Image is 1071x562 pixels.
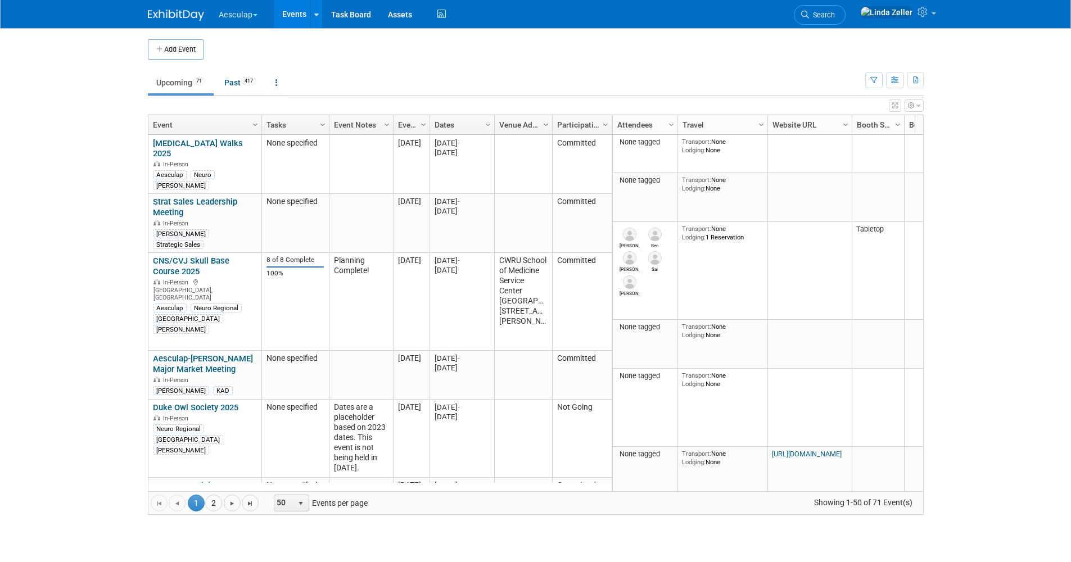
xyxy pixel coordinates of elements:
span: Transport: [682,371,711,379]
div: Neuro Regional [153,424,204,433]
div: [PERSON_NAME] [153,181,209,190]
span: Column Settings [318,120,327,129]
span: 417 [241,77,256,85]
span: select [296,499,305,508]
span: - [458,481,460,490]
a: 2 [205,495,222,511]
td: [DATE] [393,135,430,194]
div: Neuro [191,170,215,179]
div: Trevor Smith [620,265,639,272]
div: 100% [266,269,324,278]
div: None None [682,176,763,192]
a: Booth Number [909,115,932,134]
a: Event Month [398,115,422,134]
span: Column Settings [601,120,610,129]
span: Lodging: [682,233,706,241]
span: Go to the next page [228,499,237,508]
td: Committed [552,194,612,253]
a: Duke Owl Society 2025 [153,402,238,413]
a: Column Settings [892,115,904,132]
div: [DATE] [435,353,489,363]
span: Transport: [682,450,711,457]
a: CNS/CVJ Skull Base Course 2025 [153,256,229,277]
a: [MEDICAL_DATA] Walks 2025 [153,138,243,159]
img: In-Person Event [153,279,160,284]
a: Search [794,5,846,25]
div: [GEOGRAPHIC_DATA], [GEOGRAPHIC_DATA] [153,277,256,302]
td: Committed [552,135,612,194]
img: In-Person Event [153,220,160,225]
div: None specified [266,138,324,148]
a: Past417 [216,72,265,93]
div: [DATE] [435,148,489,157]
span: Transport: [682,138,711,146]
span: 71 [193,77,205,85]
span: Go to the last page [246,499,255,508]
div: None specified [266,481,324,491]
span: Column Settings [419,120,428,129]
span: In-Person [163,415,192,422]
a: Go to the previous page [169,495,186,511]
img: Linda Zeller [860,6,913,19]
div: None specified [266,402,324,413]
div: [DATE] [435,402,489,412]
div: [PERSON_NAME] [153,446,209,455]
div: [GEOGRAPHIC_DATA] [153,314,223,323]
span: Column Settings [757,120,766,129]
span: Go to the first page [155,499,164,508]
span: - [458,354,460,362]
div: Neuro Regional [191,303,242,312]
img: Sai Ivaturi [648,251,662,265]
span: Column Settings [841,120,850,129]
a: HCS RSD Training-[PERSON_NAME] & Thor [153,481,242,501]
span: Lodging: [682,380,706,388]
img: Matthew Schmittel [623,228,636,241]
div: Strategic Sales [153,240,204,249]
img: In-Person Event [153,377,160,382]
a: Website URL [772,115,844,134]
span: - [458,197,460,206]
a: Venue Address [499,115,545,134]
div: None tagged [617,371,673,380]
a: Attendees [617,115,670,134]
div: KAD [213,386,233,395]
span: Transport: [682,176,711,184]
td: Not Going [552,400,612,478]
span: Transport: [682,225,711,233]
span: Column Settings [541,120,550,129]
span: Column Settings [382,120,391,129]
td: [DATE] [393,351,430,400]
span: In-Person [163,161,192,168]
a: Column Settings [839,115,852,132]
a: Column Settings [381,115,393,132]
div: [PERSON_NAME] [153,386,209,395]
span: Lodging: [682,331,706,339]
td: [DATE] [393,400,430,478]
div: Kevin McEligot [620,289,639,296]
div: [DATE] [435,256,489,265]
div: [DATE] [435,197,489,206]
span: Showing 1-50 of 71 Event(s) [803,495,923,510]
a: Column Settings [417,115,430,132]
a: [URL][DOMAIN_NAME] [772,450,842,458]
div: Aesculap [153,170,187,179]
span: Lodging: [682,458,706,466]
a: Column Settings [249,115,261,132]
div: [GEOGRAPHIC_DATA] [153,435,223,444]
span: Lodging: [682,184,706,192]
div: Aesculap [153,303,187,312]
img: Kevin McEligot [623,275,636,289]
div: [PERSON_NAME] [153,325,209,334]
span: In-Person [163,279,192,286]
td: [DATE] [393,253,430,351]
div: [PERSON_NAME] [153,229,209,238]
span: Search [809,11,835,19]
div: None None [682,138,763,154]
span: Column Settings [893,120,902,129]
div: 8 of 8 Complete [266,256,324,264]
span: Lodging: [682,146,706,154]
a: Strat Sales Leadership Meeting [153,197,237,217]
div: None tagged [617,323,673,332]
span: - [458,256,460,265]
td: [DATE] [393,194,430,253]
